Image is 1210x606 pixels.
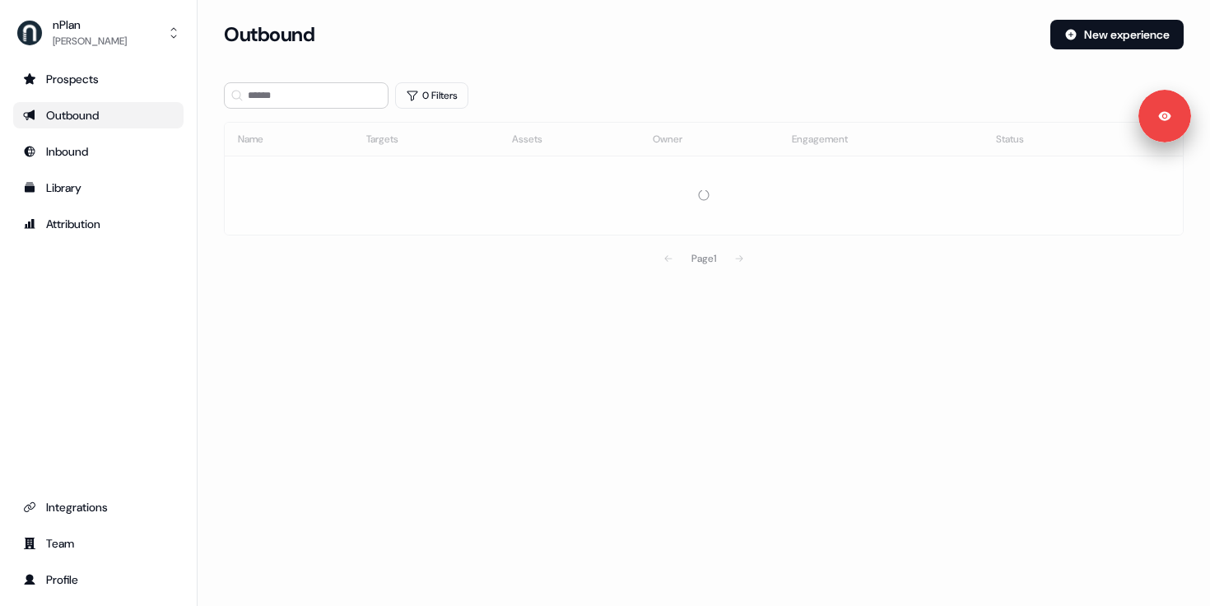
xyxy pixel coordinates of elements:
div: [PERSON_NAME] [53,33,127,49]
a: Go to integrations [13,494,184,520]
a: Go to attribution [13,211,184,237]
a: Go to team [13,530,184,557]
div: Integrations [23,499,174,515]
div: Library [23,179,174,196]
button: New experience [1050,20,1184,49]
div: Attribution [23,216,174,232]
div: Profile [23,571,174,588]
div: Team [23,535,174,552]
div: Inbound [23,143,174,160]
button: nPlan[PERSON_NAME] [13,13,184,53]
h3: Outbound [224,22,314,47]
a: Go to outbound experience [13,102,184,128]
a: Go to templates [13,175,184,201]
a: Go to Inbound [13,138,184,165]
div: nPlan [53,16,127,33]
button: 0 Filters [395,82,468,109]
a: Go to prospects [13,66,184,92]
div: Outbound [23,107,174,124]
a: Go to profile [13,566,184,593]
div: Prospects [23,71,174,87]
